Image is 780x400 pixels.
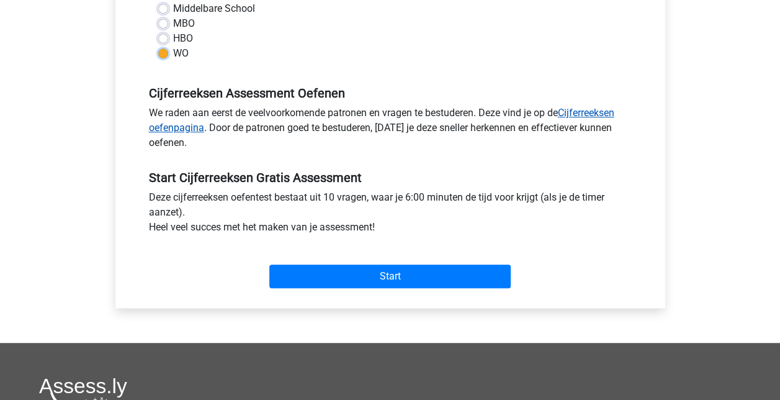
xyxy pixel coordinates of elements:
div: We raden aan eerst de veelvoorkomende patronen en vragen te bestuderen. Deze vind je op de . Door... [140,106,641,155]
label: MBO [173,16,195,31]
input: Start [269,265,511,288]
h5: Start Cijferreeksen Gratis Assessment [149,170,632,185]
div: Deze cijferreeksen oefentest bestaat uit 10 vragen, waar je 6:00 minuten de tijd voor krijgt (als... [140,190,641,240]
label: WO [173,46,189,61]
label: HBO [173,31,193,46]
label: Middelbare School [173,1,255,16]
h5: Cijferreeksen Assessment Oefenen [149,86,632,101]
